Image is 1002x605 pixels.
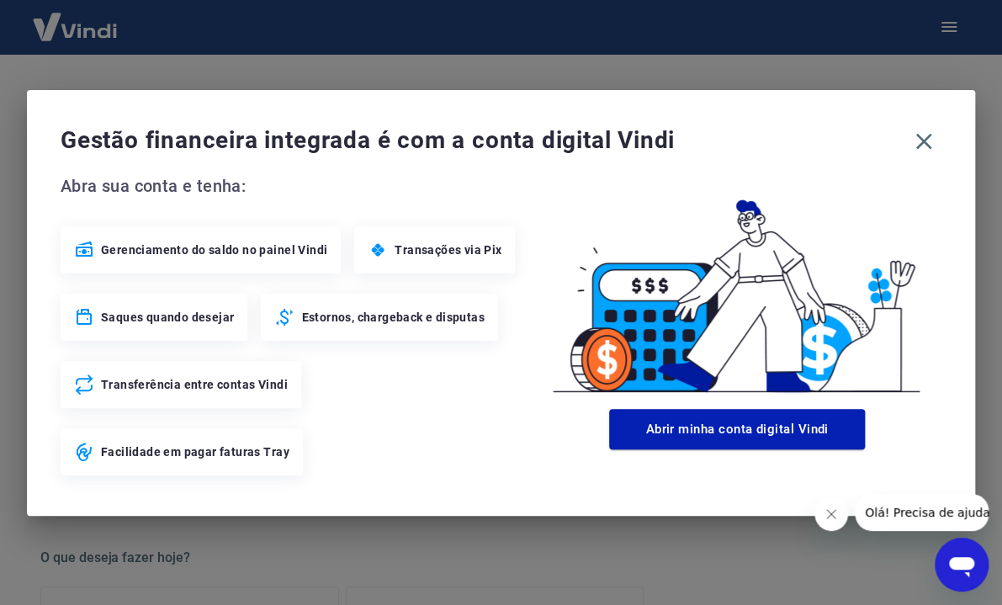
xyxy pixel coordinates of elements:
[61,172,533,199] span: Abra sua conta e tenha:
[533,172,941,402] img: Good Billing
[101,241,327,258] span: Gerenciamento do saldo no painel Vindi
[814,497,848,531] iframe: Fechar mensagem
[101,309,234,326] span: Saques quando desejar
[301,309,484,326] span: Estornos, chargeback e disputas
[395,241,501,258] span: Transações via Pix
[101,376,288,393] span: Transferência entre contas Vindi
[61,124,906,157] span: Gestão financeira integrada é com a conta digital Vindi
[101,443,289,460] span: Facilidade em pagar faturas Tray
[935,538,989,592] iframe: Botão para abrir a janela de mensagens
[10,12,141,25] span: Olá! Precisa de ajuda?
[609,409,865,449] button: Abrir minha conta digital Vindi
[855,494,989,531] iframe: Mensagem da empresa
